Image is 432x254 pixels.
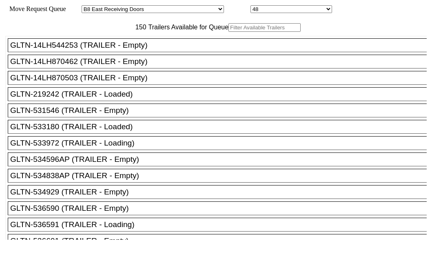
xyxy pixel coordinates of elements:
[10,171,432,180] div: GLTN-534838AP (TRAILER - Empty)
[10,41,432,50] div: GLTN-14LH544253 (TRAILER - Empty)
[226,5,249,12] span: Location
[10,90,432,99] div: GLTN-219242 (TRAILER - Loaded)
[10,220,432,229] div: GLTN-536591 (TRAILER - Loading)
[10,155,432,164] div: GLTN-534596AP (TRAILER - Empty)
[10,106,432,115] div: GLTN-531546 (TRAILER - Empty)
[228,23,301,32] input: Filter Available Trailers
[10,139,432,148] div: GLTN-533972 (TRAILER - Loading)
[10,236,432,245] div: GLTN-536601 (TRAILER - Empty)
[10,122,432,131] div: GLTN-533180 (TRAILER - Loaded)
[5,5,66,12] span: Move Request Queue
[10,204,432,213] div: GLTN-536590 (TRAILER - Empty)
[10,73,432,82] div: GLTN-14LH870503 (TRAILER - Empty)
[146,24,229,31] span: Trailers Available for Queue
[131,24,146,31] span: 150
[10,57,432,66] div: GLTN-14LH870462 (TRAILER - Empty)
[10,188,432,197] div: GLTN-534929 (TRAILER - Empty)
[67,5,80,12] span: Area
